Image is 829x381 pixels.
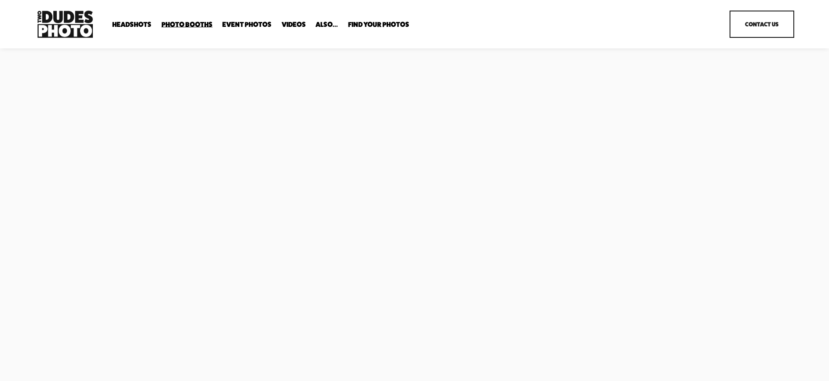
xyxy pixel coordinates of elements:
[161,21,213,28] span: Photo Booths
[315,20,338,29] a: folder dropdown
[315,21,338,28] span: Also...
[730,11,794,38] a: Contact Us
[161,20,213,29] a: folder dropdown
[348,21,409,28] span: Find Your Photos
[282,20,306,29] a: Videos
[112,20,151,29] a: folder dropdown
[112,21,151,28] span: Headshots
[35,8,95,40] img: Two Dudes Photo | Headshots, Portraits &amp; Photo Booths
[222,20,271,29] a: Event Photos
[348,20,409,29] a: folder dropdown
